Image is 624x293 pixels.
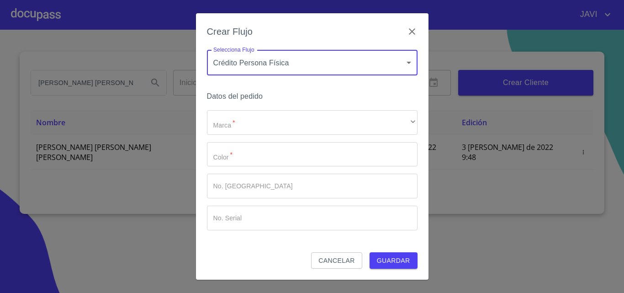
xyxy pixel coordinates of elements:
button: Guardar [370,252,418,269]
button: Cancelar [311,252,362,269]
div: ​ [207,110,418,135]
span: Guardar [377,255,410,266]
div: Crédito Persona Física [207,50,418,75]
h6: Crear Flujo [207,24,253,39]
span: Cancelar [318,255,354,266]
h6: Datos del pedido [207,90,418,103]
